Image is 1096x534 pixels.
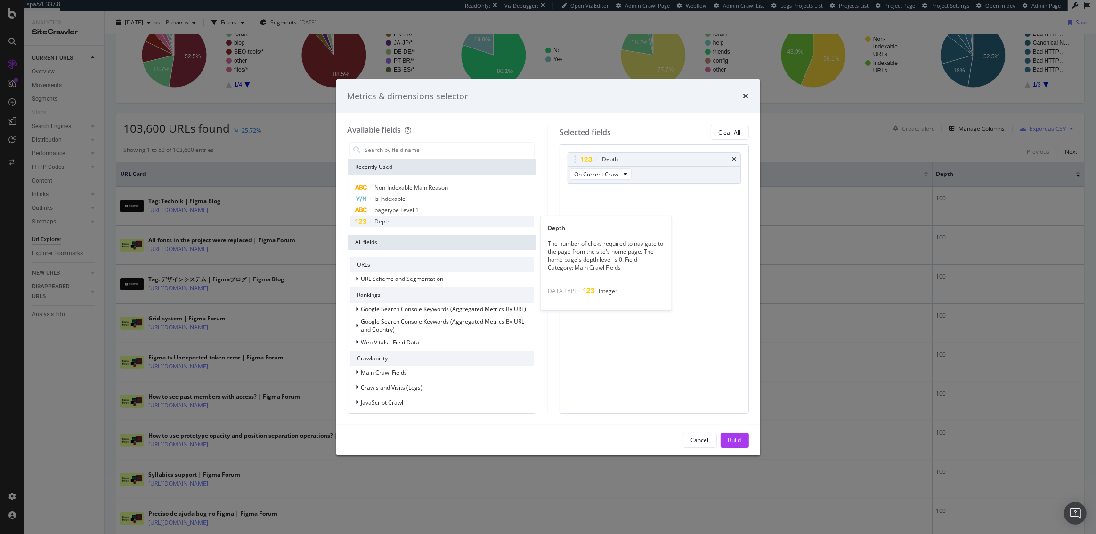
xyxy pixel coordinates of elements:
div: modal [336,79,760,455]
span: Web Vitals - Field Data [361,338,420,346]
span: Depth [375,217,391,225]
div: Open Intercom Messenger [1064,502,1087,525]
span: URL Scheme and Segmentation [361,275,444,283]
button: Clear All [711,125,749,140]
div: Rankings [350,287,535,303]
span: JavaScript Crawl [361,399,404,406]
span: On Current Crawl [574,170,620,178]
div: URLs [350,257,535,272]
div: Selected fields [560,127,611,138]
div: Build [728,436,741,444]
button: Cancel [683,433,717,448]
button: On Current Crawl [570,168,632,180]
span: Integer [599,287,617,295]
span: Google Search Console Keywords (Aggregated Metrics By URL) [361,305,527,313]
span: Google Search Console Keywords (Aggregated Metrics By URL and Country) [361,318,525,334]
div: Metrics & dimensions selector [348,90,468,103]
div: Depth [540,223,671,231]
div: All fields [348,235,536,250]
button: Build [721,433,749,448]
div: Crawlability [350,351,535,366]
div: Recently Used [348,159,536,175]
div: DepthtimesOn Current Crawl [568,152,741,184]
div: Cancel [691,436,709,444]
input: Search by field name [364,143,535,157]
span: pagetype Level 1 [375,206,419,214]
span: DATA TYPE: [548,287,579,295]
div: Available fields [348,125,401,135]
div: Depth [602,155,618,164]
span: Crawls and Visits (Logs) [361,383,423,391]
div: times [732,157,737,162]
div: times [743,90,749,103]
div: Clear All [719,128,741,136]
span: Main Crawl Fields [361,368,407,376]
span: Is Indexable [375,195,406,203]
div: The number of clicks required to navigate to the page from the site's home page. The home page's ... [540,239,671,272]
span: Non-Indexable Main Reason [375,183,448,191]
